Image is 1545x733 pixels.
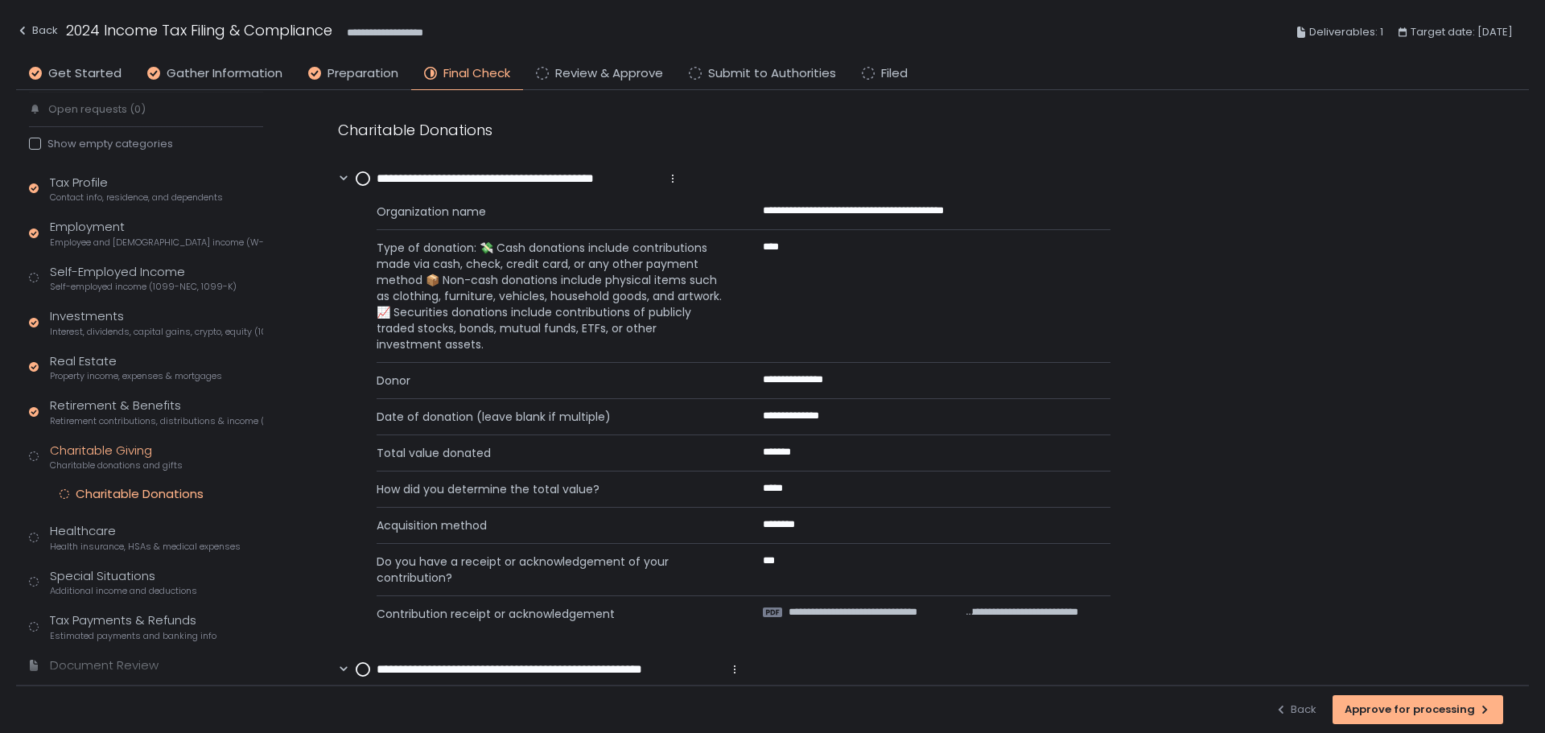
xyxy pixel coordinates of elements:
[1275,695,1316,724] button: Back
[50,218,263,249] div: Employment
[50,326,263,338] span: Interest, dividends, capital gains, crypto, equity (1099s, K-1s)
[16,21,58,40] div: Back
[50,174,223,204] div: Tax Profile
[50,191,223,204] span: Contact info, residence, and dependents
[66,19,332,41] h1: 2024 Income Tax Filing & Compliance
[1333,695,1503,724] button: Approve for processing
[50,442,183,472] div: Charitable Giving
[1411,23,1513,42] span: Target date: [DATE]
[50,585,197,597] span: Additional income and deductions
[50,657,159,675] div: Document Review
[50,307,263,338] div: Investments
[377,373,724,389] span: Donor
[50,397,263,427] div: Retirement & Benefits
[555,64,663,83] span: Review & Approve
[328,64,398,83] span: Preparation
[50,541,241,553] span: Health insurance, HSAs & medical expenses
[50,612,216,642] div: Tax Payments & Refunds
[377,204,724,220] span: Organization name
[50,415,263,427] span: Retirement contributions, distributions & income (1099-R, 5498)
[881,64,908,83] span: Filed
[50,522,241,553] div: Healthcare
[377,240,724,352] span: Type of donation: 💸 Cash donations include contributions made via cash, check, credit card, or an...
[1309,23,1383,42] span: Deliverables: 1
[1345,702,1491,717] div: Approve for processing
[708,64,836,83] span: Submit to Authorities
[48,102,146,117] span: Open requests (0)
[50,370,222,382] span: Property income, expenses & mortgages
[1275,702,1316,717] div: Back
[50,263,237,294] div: Self-Employed Income
[50,237,263,249] span: Employee and [DEMOGRAPHIC_DATA] income (W-2s)
[50,630,216,642] span: Estimated payments and banking info
[167,64,282,83] span: Gather Information
[50,281,237,293] span: Self-employed income (1099-NEC, 1099-K)
[443,64,510,83] span: Final Check
[377,554,724,586] span: Do you have a receipt or acknowledgement of your contribution?
[50,352,222,383] div: Real Estate
[50,459,183,472] span: Charitable donations and gifts
[377,606,724,622] span: Contribution receipt or acknowledgement
[377,517,724,533] span: Acquisition method
[48,64,122,83] span: Get Started
[377,481,724,497] span: How did you determine the total value?
[377,409,724,425] span: Date of donation (leave blank if multiple)
[377,445,724,461] span: Total value donated
[50,567,197,598] div: Special Situations
[338,119,1110,141] div: Charitable Donations
[16,19,58,46] button: Back
[76,486,204,502] div: Charitable Donations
